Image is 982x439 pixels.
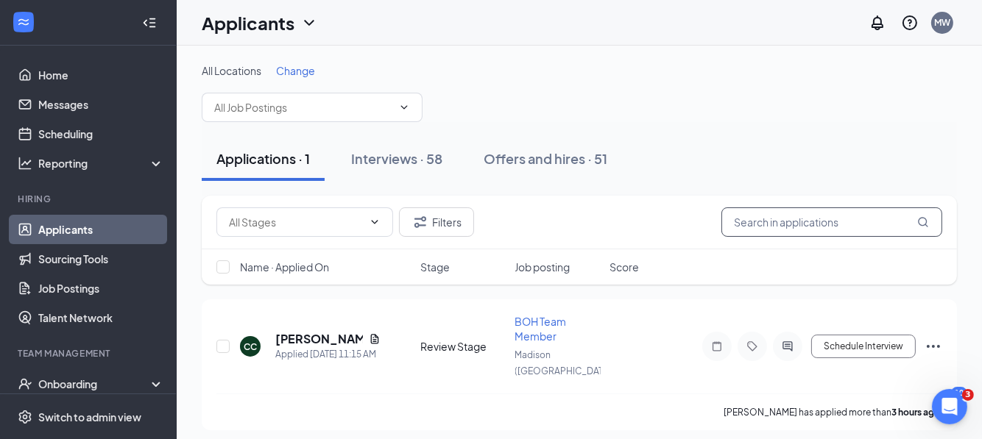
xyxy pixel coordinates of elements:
div: Offers and hires · 51 [484,149,607,168]
button: Filter Filters [399,207,474,237]
div: Applications · 1 [216,149,310,168]
svg: WorkstreamLogo [16,15,31,29]
svg: UserCheck [18,376,32,391]
a: Talent Network [38,303,164,332]
svg: Document [369,333,381,345]
input: Search in applications [721,207,942,237]
div: Applied [DATE] 11:15 AM [275,347,381,362]
svg: Note [708,340,726,352]
svg: Notifications [869,14,886,32]
iframe: Intercom live chat [932,389,967,424]
input: All Stages [229,214,363,230]
svg: Collapse [142,15,157,30]
h1: Applicants [202,10,294,35]
svg: QuestionInfo [901,14,919,32]
svg: MagnifyingGlass [917,216,929,228]
div: Reporting [38,156,165,171]
a: Applicants [38,215,164,244]
p: [PERSON_NAME] has applied more than . [724,406,942,418]
span: Change [276,64,315,77]
span: Stage [420,260,450,274]
svg: Settings [18,410,32,424]
a: Sourcing Tools [38,244,164,274]
span: Score [610,260,639,274]
span: Madison ([GEOGRAPHIC_DATA]) [515,349,615,376]
b: 3 hours ago [891,407,940,418]
svg: ChevronDown [398,101,410,113]
svg: ChevronDown [300,14,318,32]
svg: Analysis [18,156,32,171]
a: Messages [38,90,164,119]
div: Review Stage [420,339,506,354]
div: Team Management [18,347,161,360]
svg: Ellipses [925,338,942,355]
button: Schedule Interview [811,335,916,358]
div: 10 [951,387,967,399]
svg: ChevronDown [369,216,381,228]
div: MW [934,16,950,29]
div: Interviews · 58 [351,149,442,168]
span: All Locations [202,64,261,77]
a: Job Postings [38,274,164,303]
div: Switch to admin view [38,410,141,424]
input: All Job Postings [214,99,392,115]
a: Home [38,60,164,90]
a: Scheduling [38,119,164,149]
h5: [PERSON_NAME] [275,331,363,347]
div: Hiring [18,193,161,205]
svg: Tag [743,340,761,352]
div: CC [244,340,257,353]
span: Job posting [515,260,571,274]
span: 3 [962,389,974,401]
svg: Filter [411,213,429,231]
span: BOH Team Member [515,315,567,343]
span: Name · Applied On [240,260,329,274]
svg: ActiveChat [779,340,796,352]
div: Onboarding [38,376,152,391]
